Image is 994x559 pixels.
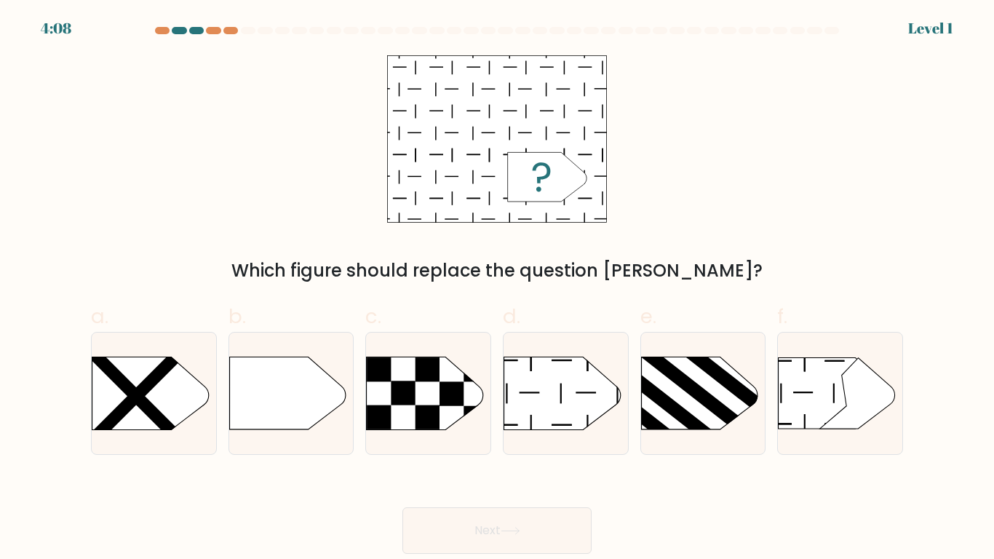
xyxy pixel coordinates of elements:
[365,302,381,330] span: c.
[41,17,71,39] div: 4:08
[402,507,592,554] button: Next
[100,258,894,284] div: Which figure should replace the question [PERSON_NAME]?
[503,302,520,330] span: d.
[777,302,787,330] span: f.
[908,17,953,39] div: Level 1
[91,302,108,330] span: a.
[228,302,246,330] span: b.
[640,302,656,330] span: e.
